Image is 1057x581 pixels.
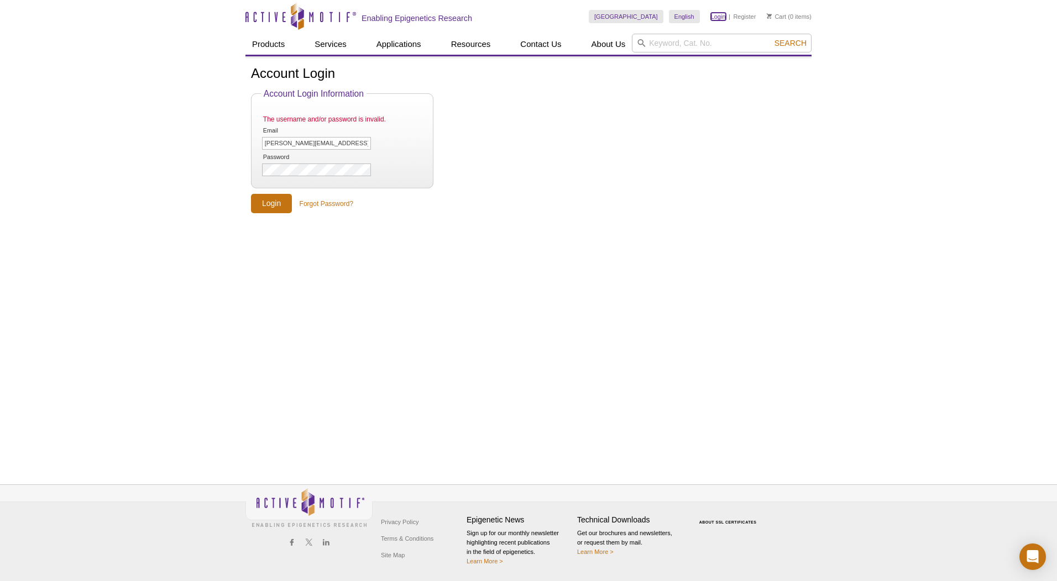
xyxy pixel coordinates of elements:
a: Login [711,13,726,20]
button: Search [771,38,810,48]
a: Privacy Policy [378,514,421,530]
h2: Enabling Epigenetics Research [362,13,472,23]
label: Email [262,127,318,134]
a: Learn More > [467,558,503,564]
li: The username and/or password is invalid. [262,113,422,125]
table: Click to Verify - This site chose Symantec SSL for secure e-commerce and confidential communicati... [688,504,771,529]
input: Keyword, Cat. No. [632,34,812,52]
a: Terms & Conditions [378,530,436,547]
a: Services [308,34,353,55]
h4: Technical Downloads [577,515,682,525]
a: About Us [585,34,632,55]
label: Password [262,154,318,161]
a: Learn More > [577,548,614,555]
a: [GEOGRAPHIC_DATA] [589,10,663,23]
a: Applications [370,34,428,55]
a: Site Map [378,547,407,563]
li: (0 items) [767,10,812,23]
img: Your Cart [767,13,772,19]
a: Forgot Password? [300,199,353,209]
a: English [669,10,700,23]
span: Search [775,39,807,47]
a: Resources [444,34,498,55]
a: ABOUT SSL CERTIFICATES [699,520,757,524]
h4: Epigenetic News [467,515,572,525]
img: Active Motif, [245,485,373,530]
a: Cart [767,13,786,20]
a: Products [245,34,291,55]
p: Get our brochures and newsletters, or request them by mail. [577,529,682,557]
p: Sign up for our monthly newsletter highlighting recent publications in the field of epigenetics. [467,529,572,566]
h1: Account Login [251,66,806,82]
li: | [729,10,730,23]
a: Contact Us [514,34,568,55]
div: Open Intercom Messenger [1019,543,1046,570]
input: Login [251,194,292,213]
legend: Account Login Information [261,89,367,99]
a: Register [733,13,756,20]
